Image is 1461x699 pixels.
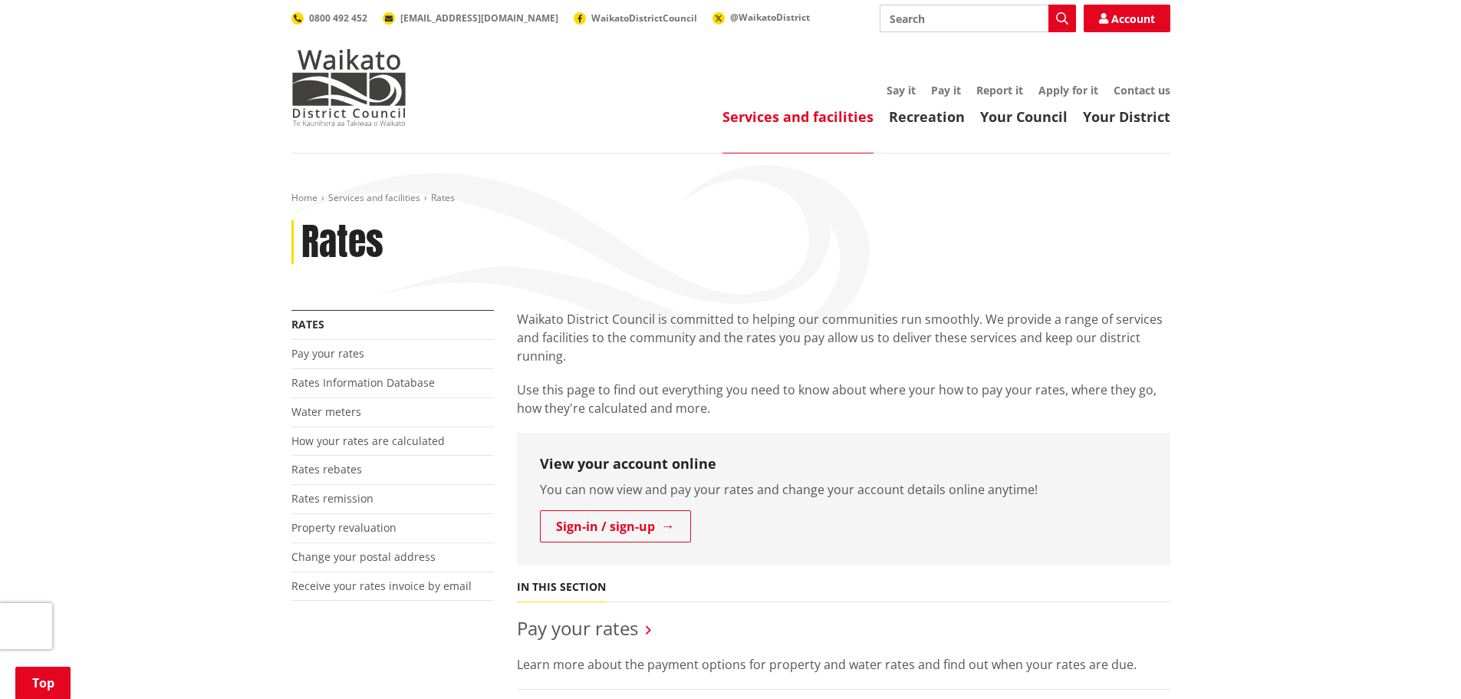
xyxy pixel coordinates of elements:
[301,220,383,265] h1: Rates
[591,12,697,25] span: WaikatoDistrictCouncil
[722,107,874,126] a: Services and facilities
[15,667,71,699] a: Top
[540,456,1147,473] h3: View your account online
[517,615,638,641] a: Pay your rates
[291,49,406,126] img: Waikato District Council - Te Kaunihera aa Takiwaa o Waikato
[291,579,472,593] a: Receive your rates invoice by email
[328,191,420,204] a: Services and facilities
[880,5,1076,32] input: Search input
[1038,83,1098,97] a: Apply for it
[291,462,362,476] a: Rates rebates
[291,191,318,204] a: Home
[517,381,1170,417] p: Use this page to find out everything you need to know about where your how to pay your rates, whe...
[1114,83,1170,97] a: Contact us
[291,192,1170,205] nav: breadcrumb
[540,510,691,542] a: Sign-in / sign-up
[1084,5,1170,32] a: Account
[291,317,324,331] a: Rates
[976,83,1023,97] a: Report it
[291,12,367,25] a: 0800 492 452
[291,434,445,448] a: How your rates are calculated
[931,83,961,97] a: Pay it
[291,404,361,419] a: Water meters
[712,11,810,24] a: @WaikatoDistrict
[309,12,367,25] span: 0800 492 452
[574,12,697,25] a: WaikatoDistrictCouncil
[889,107,965,126] a: Recreation
[291,491,373,506] a: Rates remission
[291,375,435,390] a: Rates Information Database
[431,191,455,204] span: Rates
[1083,107,1170,126] a: Your District
[517,310,1170,365] p: Waikato District Council is committed to helping our communities run smoothly. We provide a range...
[730,11,810,24] span: @WaikatoDistrict
[517,655,1170,674] p: Learn more about the payment options for property and water rates and find out when your rates ar...
[517,581,606,594] h5: In this section
[980,107,1068,126] a: Your Council
[540,480,1147,499] p: You can now view and pay your rates and change your account details online anytime!
[887,83,916,97] a: Say it
[291,346,364,361] a: Pay your rates
[291,520,397,535] a: Property revaluation
[400,12,558,25] span: [EMAIL_ADDRESS][DOMAIN_NAME]
[383,12,558,25] a: [EMAIL_ADDRESS][DOMAIN_NAME]
[291,549,436,564] a: Change your postal address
